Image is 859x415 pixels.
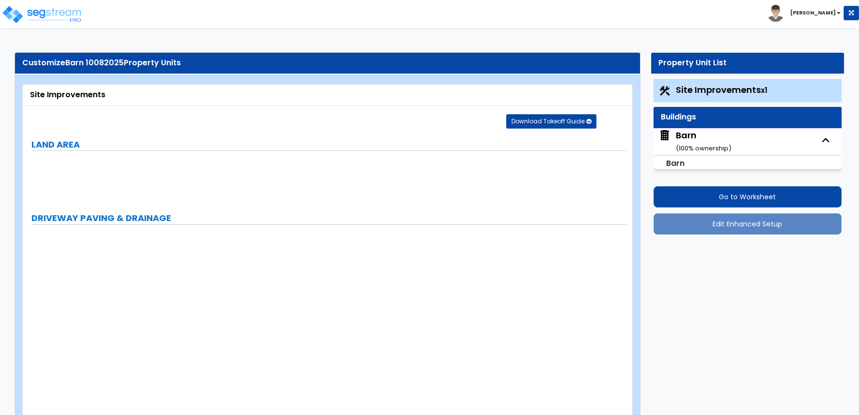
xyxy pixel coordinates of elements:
[661,112,834,123] div: Buildings
[654,186,842,207] button: Go to Worksheet
[22,58,633,69] div: Customize Property Units
[506,114,597,129] button: Download Takeoff Guide
[676,84,767,96] span: Site Improvements
[666,158,684,169] small: Barn
[767,5,784,22] img: avatar.png
[31,212,626,224] label: DRIVEWAY PAVING & DRAINAGE
[1,5,84,24] img: logo_pro_r.png
[790,9,836,16] b: [PERSON_NAME]
[30,89,625,101] div: Site Improvements
[654,213,842,235] button: Edit Enhanced Setup
[511,117,584,125] span: Download Takeoff Guide
[676,129,731,154] div: Barn
[676,144,731,153] small: ( 100 % ownership)
[658,129,731,154] span: Barn
[658,58,837,69] div: Property Unit List
[65,57,124,68] span: Barn 10082025
[31,138,626,151] label: LAND AREA
[658,85,671,97] img: Construction.png
[658,129,671,142] img: building.svg
[761,85,767,95] small: x1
